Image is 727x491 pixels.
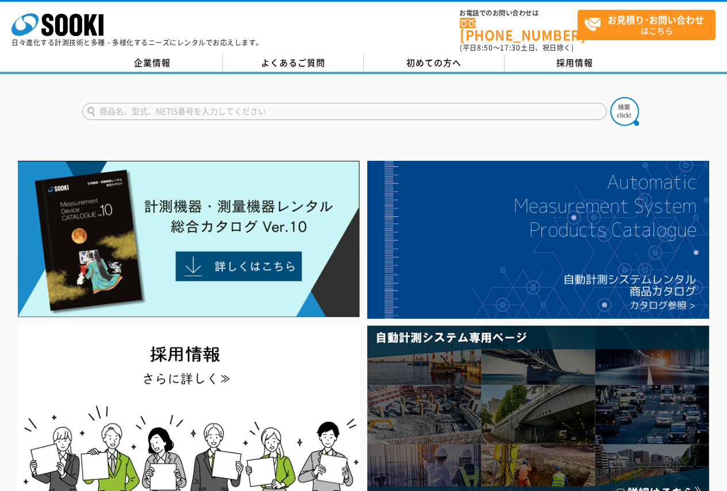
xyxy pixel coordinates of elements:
[367,161,709,319] img: 自動計測システムカタログ
[610,97,639,126] img: btn_search.png
[578,10,716,40] a: お見積り･お問い合わせはこちら
[82,103,607,120] input: 商品名、型式、NETIS番号を入力してください
[18,161,360,318] img: Catalog Ver10
[406,56,461,69] span: 初めての方へ
[82,55,223,72] a: 企業情報
[500,42,521,53] span: 17:30
[584,10,715,39] span: はこちら
[505,55,645,72] a: 採用情報
[460,10,578,17] span: お電話でのお問い合わせは
[364,55,505,72] a: 初めての方へ
[223,55,364,72] a: よくあるご質問
[460,18,578,41] a: [PHONE_NUMBER]
[11,39,263,46] p: 日々進化する計測技術と多種・多様化するニーズにレンタルでお応えします。
[607,13,704,26] strong: お見積り･お問い合わせ
[477,42,493,53] span: 8:50
[460,42,574,53] span: (平日 ～ 土日、祝日除く)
